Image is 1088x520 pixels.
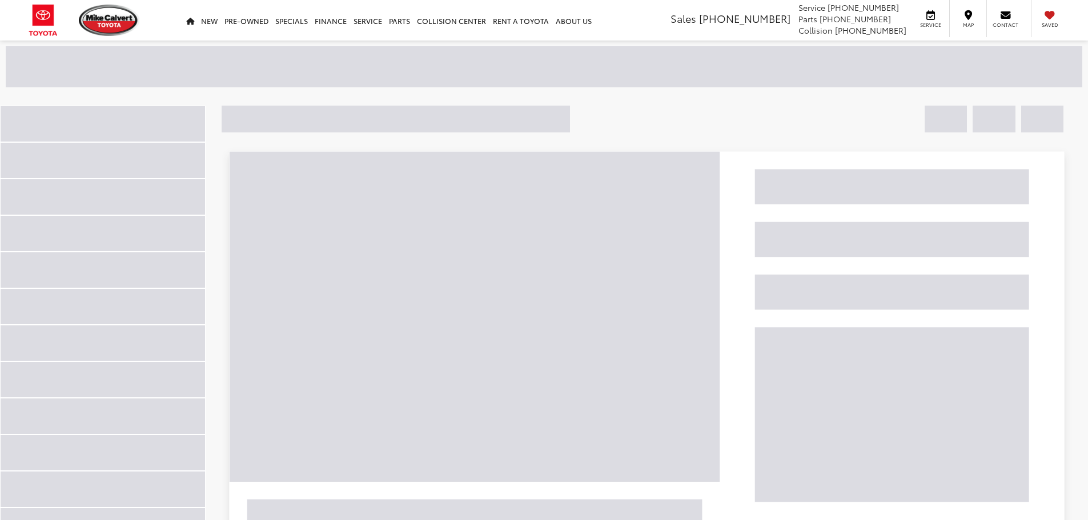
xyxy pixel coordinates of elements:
span: [PHONE_NUMBER] [828,2,899,13]
span: Contact [993,21,1018,29]
span: Parts [798,13,817,25]
span: Collision [798,25,833,36]
span: Sales [671,11,696,26]
span: Service [918,21,944,29]
span: Saved [1037,21,1062,29]
span: [PHONE_NUMBER] [835,25,906,36]
span: Service [798,2,825,13]
span: [PHONE_NUMBER] [820,13,891,25]
span: Map [955,21,981,29]
span: [PHONE_NUMBER] [699,11,790,26]
img: Mike Calvert Toyota [79,5,139,36]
